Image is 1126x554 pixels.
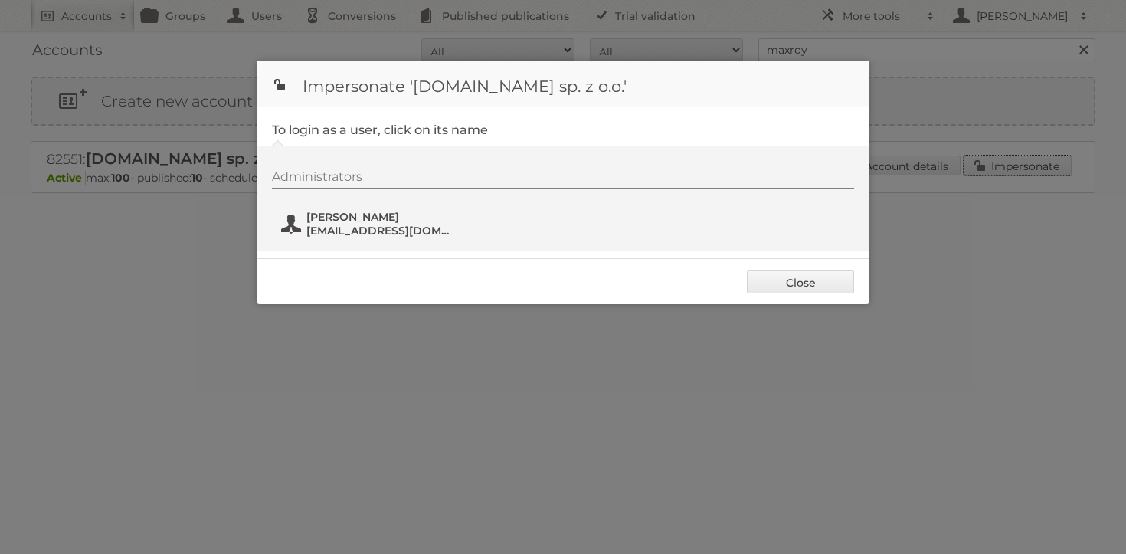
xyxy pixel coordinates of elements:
legend: To login as a user, click on its name [272,123,488,137]
span: [PERSON_NAME] [306,210,455,224]
button: [PERSON_NAME] [EMAIL_ADDRESS][DOMAIN_NAME] [280,208,460,239]
h1: Impersonate '[DOMAIN_NAME] sp. z o.o.' [257,61,869,107]
div: Administrators [272,169,854,189]
span: [EMAIL_ADDRESS][DOMAIN_NAME] [306,224,455,238]
a: Close [747,270,854,293]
